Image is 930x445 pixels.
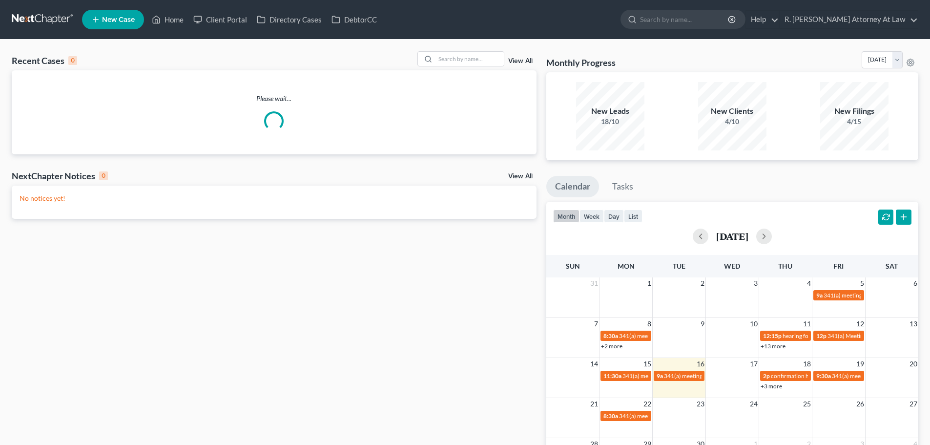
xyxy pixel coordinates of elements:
span: 18 [802,358,812,370]
span: 9 [700,318,705,330]
span: 25 [802,398,812,410]
div: NextChapter Notices [12,170,108,182]
span: Thu [778,262,792,270]
span: 16 [696,358,705,370]
span: 20 [909,358,918,370]
span: Mon [618,262,635,270]
span: 23 [696,398,705,410]
button: list [624,210,642,223]
span: 341(a) meeting for [PERSON_NAME] [622,372,717,380]
span: 2 [700,277,705,289]
span: 26 [855,398,865,410]
span: 21 [589,398,599,410]
span: Fri [833,262,844,270]
a: Directory Cases [252,11,327,28]
a: Client Portal [188,11,252,28]
a: View All [508,58,533,64]
span: 12p [816,332,827,339]
span: 8 [646,318,652,330]
div: New Filings [820,106,889,117]
span: 341(a) Meeting for [PERSON_NAME] [827,332,922,339]
button: week [579,210,604,223]
span: 31 [589,277,599,289]
span: 3 [753,277,759,289]
a: View All [508,173,533,180]
span: 6 [912,277,918,289]
span: 12 [855,318,865,330]
a: +3 more [761,382,782,390]
a: Help [746,11,779,28]
span: New Case [102,16,135,23]
span: 9a [657,372,663,380]
button: month [553,210,579,223]
span: 15 [642,358,652,370]
span: 4 [806,277,812,289]
div: 0 [99,171,108,180]
span: hearing for [PERSON_NAME] [783,332,858,339]
a: +13 more [761,342,785,350]
span: 9:30a [816,372,831,380]
span: 7 [593,318,599,330]
span: Wed [724,262,740,270]
span: 341(a) meeting for [PERSON_NAME] [619,332,713,339]
input: Search by name... [435,52,504,66]
div: 18/10 [576,117,644,127]
span: 13 [909,318,918,330]
span: 27 [909,398,918,410]
a: Calendar [546,176,599,197]
span: 11 [802,318,812,330]
span: 14 [589,358,599,370]
span: 24 [749,398,759,410]
span: 5 [859,277,865,289]
a: Home [147,11,188,28]
button: day [604,210,624,223]
div: 4/15 [820,117,889,127]
span: 341(a) meeting for [PERSON_NAME] [664,372,758,380]
span: 2p [763,372,770,380]
span: 11:30a [603,372,621,380]
input: Search by name... [640,10,729,28]
p: Please wait... [12,94,537,104]
a: R. [PERSON_NAME] Attorney At Law [780,11,918,28]
h2: [DATE] [716,231,748,241]
span: 8:30a [603,412,618,420]
a: DebtorCC [327,11,382,28]
h3: Monthly Progress [546,57,616,68]
span: 12:15p [763,332,782,339]
div: 0 [68,56,77,65]
div: 4/10 [698,117,766,127]
span: 17 [749,358,759,370]
span: confirmation hearing for [PERSON_NAME] [771,372,881,380]
span: 9a [816,292,823,299]
div: New Leads [576,106,644,117]
span: 8:30a [603,332,618,339]
span: Sun [566,262,580,270]
span: 341(a) meeting for [PERSON_NAME] III & [PERSON_NAME] [619,412,772,420]
span: 1 [646,277,652,289]
span: Sat [886,262,898,270]
span: 22 [642,398,652,410]
a: +2 more [601,342,622,350]
span: 19 [855,358,865,370]
div: Recent Cases [12,55,77,66]
span: Tue [673,262,685,270]
span: 10 [749,318,759,330]
p: No notices yet! [20,193,529,203]
div: New Clients [698,106,766,117]
a: Tasks [603,176,642,197]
